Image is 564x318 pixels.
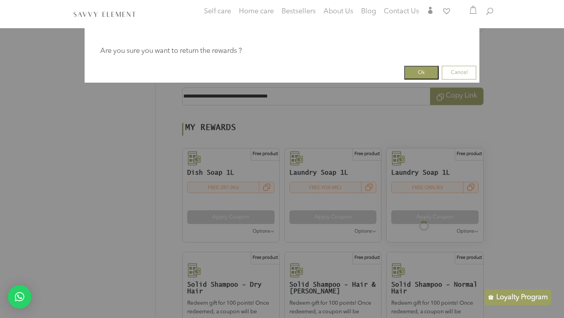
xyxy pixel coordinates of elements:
[384,9,419,16] a: Contact Us
[100,47,242,54] span: Are you sure you want to return the rewards ?
[427,7,434,14] span: 
[442,66,476,79] button: Cancel
[427,7,434,16] a: 
[72,10,137,18] img: SavvyElement
[239,8,274,15] span: Home care
[361,8,376,15] span: Blog
[282,9,316,16] a: Bestsellers
[324,9,353,16] a: About Us
[239,9,274,24] a: Home care
[282,8,316,15] span: Bestsellers
[384,8,419,15] span: Contact Us
[204,8,231,15] span: Self care
[361,9,376,16] a: Blog
[324,8,353,15] span: About Us
[404,66,439,79] button: Ok
[204,9,231,24] a: Self care
[496,293,548,302] p: Loyalty Program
